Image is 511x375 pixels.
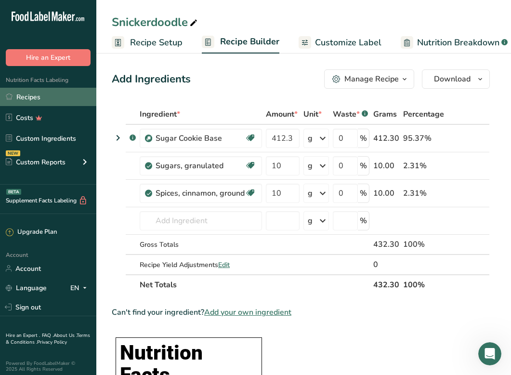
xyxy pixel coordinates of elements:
[373,160,399,172] div: 10.00
[112,13,199,31] div: Snickerdoodle
[373,259,399,270] div: 0
[112,71,191,87] div: Add Ingredients
[138,274,371,295] th: Net Totals
[156,187,245,199] div: Spices, cinnamon, ground
[204,307,291,318] span: Add your own ingredient
[202,31,279,54] a: Recipe Builder
[6,150,20,156] div: NEW
[478,342,501,365] iframe: Intercom live chat
[344,73,399,85] div: Manage Recipe
[308,215,313,227] div: g
[422,69,490,89] button: Download
[403,108,444,120] span: Percentage
[156,133,245,144] div: Sugar Cookie Base
[315,36,381,49] span: Customize Label
[6,280,47,296] a: Language
[140,260,262,270] div: Recipe Yield Adjustments
[373,187,399,199] div: 10.00
[112,32,183,54] a: Recipe Setup
[140,211,262,230] input: Add Ingredient
[130,36,183,49] span: Recipe Setup
[145,135,152,142] img: Sub Recipe
[140,240,262,250] div: Gross Totals
[266,108,298,120] span: Amount
[403,133,444,144] div: 95.37%
[220,35,279,48] span: Recipe Builder
[308,187,313,199] div: g
[218,260,230,269] span: Edit
[403,239,444,250] div: 100%
[403,160,444,172] div: 2.31%
[6,332,90,346] a: Terms & Conditions .
[403,187,444,199] div: 2.31%
[417,36,499,49] span: Nutrition Breakdown
[140,108,180,120] span: Ingredient
[434,73,471,85] span: Download
[373,133,399,144] div: 412.30
[112,307,490,318] div: Can't find your ingredient?
[308,160,313,172] div: g
[373,108,397,120] span: Grams
[6,361,91,372] div: Powered By FoodLabelMaker © 2025 All Rights Reserved
[6,49,91,66] button: Hire an Expert
[303,108,322,120] span: Unit
[308,133,313,144] div: g
[6,332,40,339] a: Hire an Expert .
[333,108,368,120] div: Waste
[373,239,399,250] div: 432.30
[53,332,77,339] a: About Us .
[6,228,57,237] div: Upgrade Plan
[324,69,414,89] button: Manage Recipe
[42,332,53,339] a: FAQ .
[371,274,401,295] th: 432.30
[6,189,21,195] div: BETA
[6,157,66,167] div: Custom Reports
[70,282,91,294] div: EN
[156,160,245,172] div: Sugars, granulated
[401,274,446,295] th: 100%
[37,339,67,346] a: Privacy Policy
[299,32,381,54] a: Customize Label
[401,32,508,54] a: Nutrition Breakdown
